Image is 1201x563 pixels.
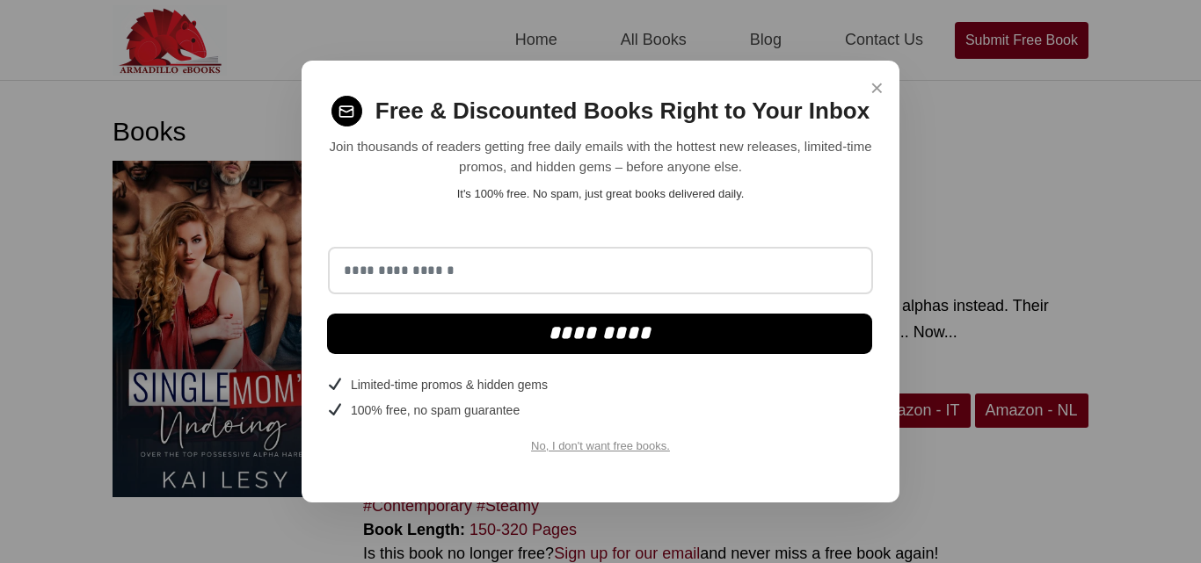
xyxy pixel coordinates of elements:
[328,376,873,394] li: Limited-time promos & hidden gems
[328,401,873,420] li: 100% free, no spam guarantee
[329,378,341,390] img: ✔
[375,97,870,125] h2: Free & Discounted Books Right to Your Inbox
[531,439,670,452] a: No, I don't want free books.
[328,137,873,177] p: Join thousands of readers getting free daily emails with the hottest new releases, limited-time p...
[329,403,341,415] img: ✔
[328,185,873,203] p: It's 100% free. No spam, just great books delivered daily.
[870,71,884,105] span: ×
